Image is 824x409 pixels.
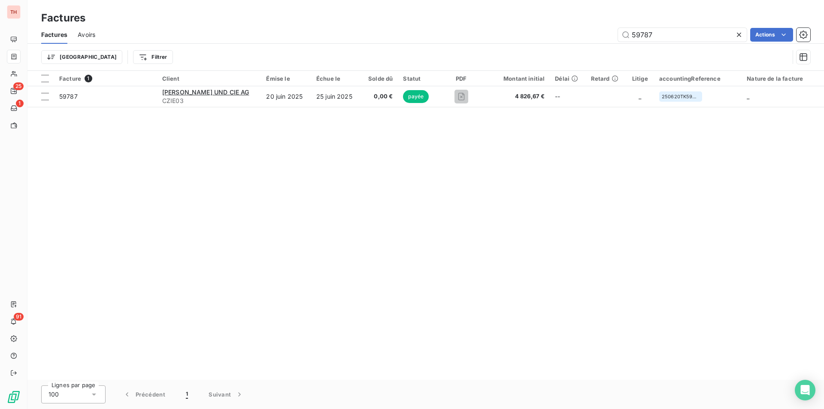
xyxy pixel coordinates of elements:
[618,28,747,42] input: Rechercher
[7,84,20,98] a: 25
[133,50,173,64] button: Filtrer
[662,94,700,99] span: 250620TK59847AW -
[366,75,393,82] div: Solde dû
[162,75,256,82] div: Client
[489,75,545,82] div: Montant initial
[7,5,21,19] div: TH
[403,90,429,103] span: payée
[747,75,819,82] div: Nature de la facture
[266,75,306,82] div: Émise le
[550,86,585,107] td: --
[555,75,580,82] div: Délai
[750,28,793,42] button: Actions
[48,390,59,399] span: 100
[13,82,24,90] span: 25
[41,50,122,64] button: [GEOGRAPHIC_DATA]
[162,88,249,96] span: [PERSON_NAME] UND CIE AG
[59,93,78,100] span: 59787
[16,100,24,107] span: 1
[591,75,621,82] div: Retard
[186,390,188,399] span: 1
[366,92,393,101] span: 0,00 €
[41,30,67,39] span: Factures
[85,75,92,82] span: 1
[444,75,479,82] div: PDF
[176,385,198,403] button: 1
[112,385,176,403] button: Précédent
[659,75,736,82] div: accountingReference
[41,10,85,26] h3: Factures
[261,86,311,107] td: 20 juin 2025
[747,93,749,100] span: _
[7,101,20,115] a: 1
[316,75,355,82] div: Échue le
[78,30,95,39] span: Avoirs
[7,390,21,404] img: Logo LeanPay
[639,93,641,100] span: _
[795,380,815,400] div: Open Intercom Messenger
[631,75,649,82] div: Litige
[198,385,254,403] button: Suivant
[311,86,360,107] td: 25 juin 2025
[14,313,24,321] span: 91
[403,75,433,82] div: Statut
[489,92,545,101] span: 4 826,67 €
[59,75,81,82] span: Facture
[162,97,256,105] span: CZIE03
